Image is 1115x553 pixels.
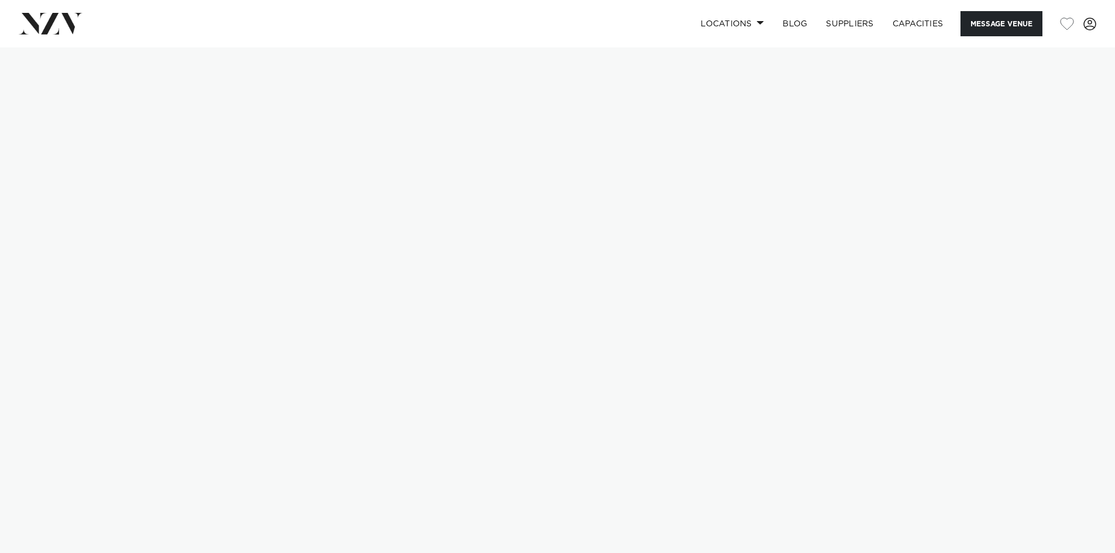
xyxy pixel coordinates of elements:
img: nzv-logo.png [19,13,83,34]
a: Capacities [883,11,953,36]
a: BLOG [773,11,816,36]
button: Message Venue [960,11,1042,36]
a: SUPPLIERS [816,11,883,36]
a: Locations [691,11,773,36]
